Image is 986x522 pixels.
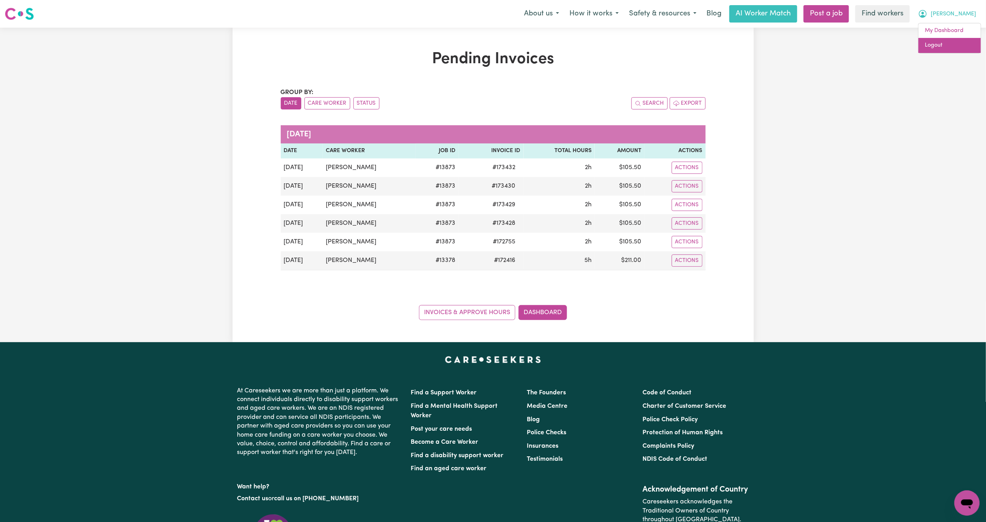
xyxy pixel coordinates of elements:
td: [PERSON_NAME] [323,177,416,196]
a: Dashboard [518,305,567,320]
a: Find workers [855,5,910,23]
span: 2 hours [585,220,592,226]
a: AI Worker Match [729,5,797,23]
a: The Founders [527,390,566,396]
td: # 13873 [416,214,458,233]
td: $ 105.50 [595,233,644,251]
th: Total Hours [524,143,595,158]
img: Careseekers logo [5,7,34,21]
td: # 13378 [416,251,458,270]
td: [PERSON_NAME] [323,196,416,214]
button: sort invoices by care worker [304,97,350,109]
th: Care Worker [323,143,416,158]
td: [PERSON_NAME] [323,214,416,233]
p: or [237,491,402,506]
a: Contact us [237,496,269,502]
th: Invoice ID [459,143,524,158]
a: Police Checks [527,430,566,436]
button: Export [670,97,706,109]
a: Post a job [804,5,849,23]
td: [DATE] [281,233,323,251]
a: Media Centre [527,403,567,409]
a: Find a disability support worker [411,452,504,459]
span: Group by: [281,89,314,96]
a: Post your care needs [411,426,472,432]
a: Find a Mental Health Support Worker [411,403,498,419]
span: 2 hours [585,164,592,171]
button: Actions [672,254,702,267]
button: Actions [672,199,702,211]
a: Become a Care Worker [411,439,479,445]
td: # 13873 [416,158,458,177]
h1: Pending Invoices [281,50,706,69]
a: Police Check Policy [642,416,698,423]
button: Actions [672,162,702,174]
a: Invoices & Approve Hours [419,305,515,320]
td: [PERSON_NAME] [323,251,416,270]
a: Careseekers logo [5,5,34,23]
span: [PERSON_NAME] [931,10,976,19]
h2: Acknowledgement of Country [642,485,749,494]
td: $ 105.50 [595,196,644,214]
th: Actions [644,143,705,158]
a: Complaints Policy [642,443,694,449]
a: NDIS Code of Conduct [642,456,707,462]
button: Actions [672,236,702,248]
button: How it works [564,6,624,22]
th: Job ID [416,143,458,158]
button: Search [631,97,668,109]
td: # 13873 [416,177,458,196]
p: At Careseekers we are more than just a platform. We connect individuals directly to disability su... [237,383,402,460]
a: Testimonials [527,456,563,462]
td: $ 211.00 [595,251,644,270]
td: # 13873 [416,233,458,251]
td: [DATE] [281,158,323,177]
button: Actions [672,217,702,230]
span: # 172416 [490,256,520,265]
span: 2 hours [585,202,592,208]
a: Find a Support Worker [411,390,477,396]
a: call us on [PHONE_NUMBER] [274,496,359,502]
span: 2 hours [585,183,592,189]
td: [DATE] [281,251,323,270]
a: Code of Conduct [642,390,691,396]
a: Protection of Human Rights [642,430,723,436]
th: Date [281,143,323,158]
td: $ 105.50 [595,214,644,233]
a: My Dashboard [918,23,981,38]
a: Charter of Customer Service [642,403,726,409]
a: Blog [527,416,540,423]
td: [DATE] [281,196,323,214]
a: Careseekers home page [445,356,541,363]
caption: [DATE] [281,125,706,143]
a: Blog [702,5,726,23]
a: Find an aged care worker [411,465,487,472]
button: About us [519,6,564,22]
span: # 173430 [487,181,520,191]
div: My Account [918,23,981,53]
span: # 172755 [488,237,520,247]
iframe: Button to launch messaging window, conversation in progress [954,490,980,516]
a: Insurances [527,443,558,449]
button: Safety & resources [624,6,702,22]
td: [PERSON_NAME] [323,158,416,177]
span: 2 hours [585,239,592,245]
button: Actions [672,180,702,192]
button: sort invoices by paid status [353,97,379,109]
td: # 13873 [416,196,458,214]
td: $ 105.50 [595,177,644,196]
span: 5 hours [584,257,592,264]
button: My Account [913,6,981,22]
a: Logout [918,38,981,53]
td: [DATE] [281,177,323,196]
td: [PERSON_NAME] [323,233,416,251]
th: Amount [595,143,644,158]
p: Want help? [237,479,402,491]
td: $ 105.50 [595,158,644,177]
span: # 173428 [488,219,520,228]
td: [DATE] [281,214,323,233]
span: # 173429 [488,200,520,209]
span: # 173432 [488,163,520,172]
button: sort invoices by date [281,97,301,109]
